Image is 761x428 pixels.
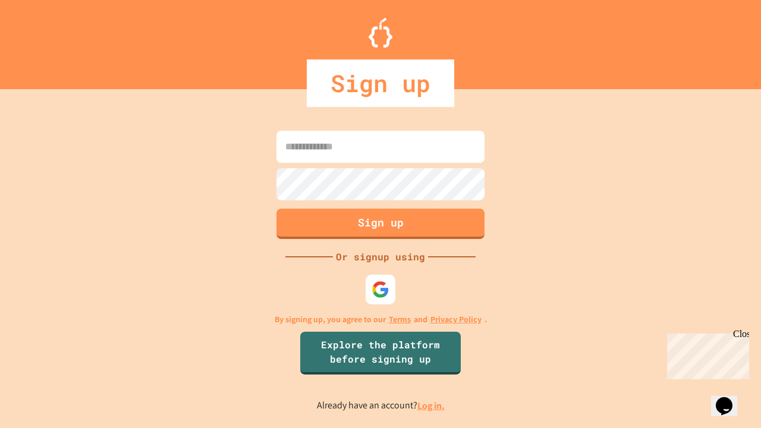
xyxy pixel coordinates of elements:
[430,313,482,326] a: Privacy Policy
[417,399,445,412] a: Log in.
[5,5,82,75] div: Chat with us now!Close
[307,59,454,107] div: Sign up
[372,281,389,298] img: google-icon.svg
[333,250,428,264] div: Or signup using
[317,398,445,413] p: Already have an account?
[300,332,461,374] a: Explore the platform before signing up
[389,313,411,326] a: Terms
[711,380,749,416] iframe: chat widget
[662,329,749,379] iframe: chat widget
[369,18,392,48] img: Logo.svg
[275,313,487,326] p: By signing up, you agree to our and .
[276,209,485,239] button: Sign up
